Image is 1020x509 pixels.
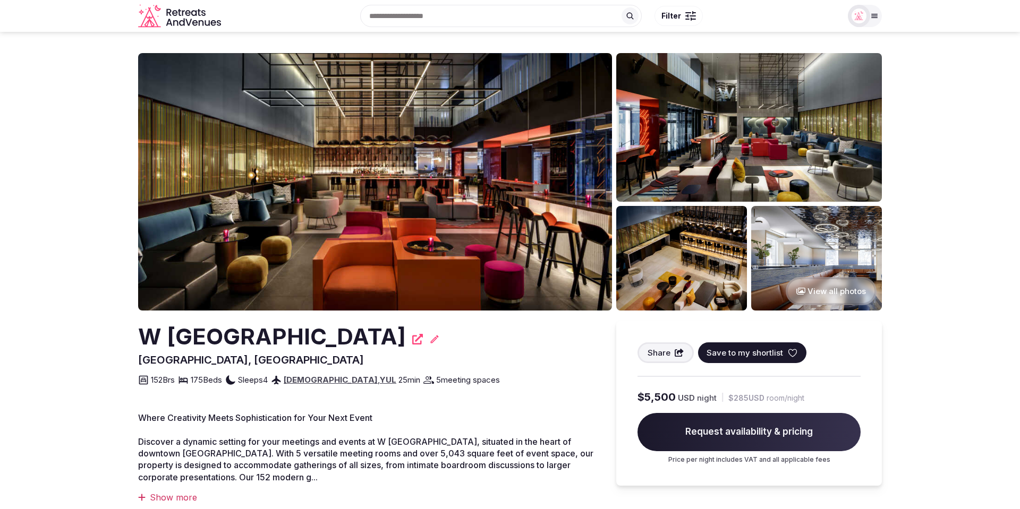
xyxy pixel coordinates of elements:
img: Venue gallery photo [616,206,747,310]
span: 152 Brs [151,374,175,385]
span: Where Creativity Meets Sophistication for Your Next Event [138,412,372,423]
img: Venue gallery photo [616,53,882,202]
span: Request availability & pricing [637,413,861,451]
a: Visit the homepage [138,4,223,28]
span: 175 Beds [191,374,222,385]
button: Share [637,342,694,363]
span: 25 min [398,374,420,385]
span: 5 meeting spaces [436,374,500,385]
span: [GEOGRAPHIC_DATA], [GEOGRAPHIC_DATA] [138,353,364,366]
button: Filter [654,6,703,26]
span: Filter [661,11,681,21]
span: $5,500 [637,390,676,404]
img: miaceralde [852,8,866,23]
span: Share [648,347,670,358]
svg: Retreats and Venues company logo [138,4,223,28]
p: Price per night includes VAT and all applicable fees [637,455,861,464]
button: Save to my shortlist [698,342,806,363]
span: USD [678,392,695,403]
button: View all photos [786,277,877,305]
div: , [284,374,396,385]
div: Show more [138,491,595,503]
img: Venue cover photo [138,53,612,310]
span: Discover a dynamic setting for your meetings and events at W [GEOGRAPHIC_DATA], situated in the h... [138,436,593,482]
span: night [697,392,717,403]
span: Sleeps 4 [238,374,268,385]
a: YUL [380,375,396,385]
h2: W [GEOGRAPHIC_DATA] [138,321,406,352]
img: Venue gallery photo [751,206,882,310]
span: Save to my shortlist [707,347,783,358]
span: room/night [767,393,804,403]
a: [DEMOGRAPHIC_DATA] [284,375,378,385]
div: | [721,392,724,403]
span: $285 USD [728,393,764,403]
